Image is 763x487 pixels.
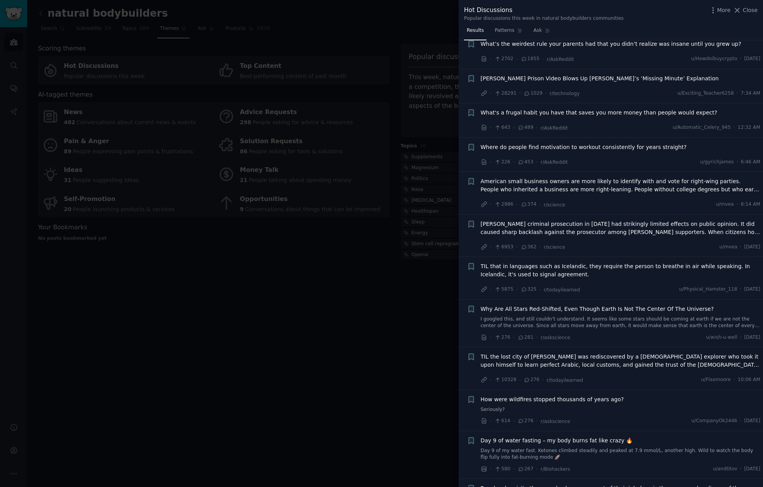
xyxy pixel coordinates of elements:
[492,24,525,40] a: Patterns
[490,243,492,251] span: ·
[744,286,760,293] span: [DATE]
[518,466,534,473] span: 267
[539,286,541,294] span: ·
[541,159,568,165] span: r/AskReddit
[516,201,518,209] span: ·
[481,395,624,404] a: How were wildfires stopped thousands of years ago?
[547,378,583,383] span: r/todayilearned
[547,57,574,62] span: r/AskReddit
[481,109,718,117] a: What's a frugal habit you have that saves you more money than people would expect?
[701,376,731,383] span: u/Flaxmoore
[542,55,544,63] span: ·
[481,437,633,445] a: Day 9 of water fasting – my body burns fat like crazy 🔥
[741,159,760,166] span: 6:46 AM
[531,24,553,40] a: Ask
[490,158,492,166] span: ·
[518,124,534,131] span: 489
[737,159,738,166] span: ·
[490,417,492,425] span: ·
[706,334,737,341] span: u/wish-u-well
[709,6,731,14] button: More
[677,90,733,97] span: u/Exciting_Teacher6258
[464,24,487,40] a: Results
[481,143,687,151] span: Where do people find motivation to workout consistently for years straight?
[679,286,737,293] span: u/Physical_Hamster_118
[744,466,760,473] span: [DATE]
[740,466,742,473] span: ·
[700,159,734,166] span: u/gyrichjames
[464,5,624,15] div: Hot Discussions
[519,376,521,384] span: ·
[738,376,760,383] span: 10:06 AM
[518,334,534,341] span: 281
[550,91,580,96] span: r/technology
[494,466,510,473] span: 580
[494,159,510,166] span: 226
[744,244,760,251] span: [DATE]
[544,202,565,208] span: r/science
[523,90,542,97] span: 1029
[541,335,570,340] span: r/askscience
[518,159,534,166] span: 453
[541,419,570,424] span: r/askscience
[534,27,542,34] span: Ask
[494,201,513,208] span: 2986
[513,124,514,132] span: ·
[536,465,538,473] span: ·
[481,40,741,48] a: What’s the weirdest rule your parents had that you didn’t realize was insane until you grew up?
[519,89,521,97] span: ·
[545,89,547,97] span: ·
[490,465,492,473] span: ·
[717,6,731,14] span: More
[544,287,580,293] span: r/todayilearned
[494,376,516,383] span: 10328
[494,286,513,293] span: 5875
[516,55,518,63] span: ·
[542,376,544,384] span: ·
[536,417,538,425] span: ·
[481,220,761,236] a: [PERSON_NAME] criminal prosecution in [DATE] had strikingly limited effects on public opinion. It...
[490,201,492,209] span: ·
[733,6,758,14] button: Close
[521,244,537,251] span: 362
[521,286,537,293] span: 325
[536,158,538,166] span: ·
[523,376,539,383] span: 276
[720,244,737,251] span: u/mvea
[716,201,734,208] span: u/mvea
[692,418,737,425] span: u/CompanyOk2446
[481,177,761,194] span: American small business owners are more likely to identify with and vote for right-wing parties. ...
[744,418,760,425] span: [DATE]
[738,124,760,131] span: 12:32 AM
[516,286,518,294] span: ·
[481,353,761,369] a: TIL the lost city of [PERSON_NAME] was rediscovered by a [DEMOGRAPHIC_DATA] explorer who took it ...
[513,158,514,166] span: ·
[495,27,514,34] span: Patterns
[541,125,568,131] span: r/AskReddit
[740,286,742,293] span: ·
[494,334,510,341] span: 276
[513,417,514,425] span: ·
[737,90,738,97] span: ·
[691,55,737,62] span: u/Howdoibuycrypto
[490,89,492,97] span: ·
[481,262,761,279] span: TIL that in languages such as Icelandic, they require the person to breathe in air while speaking...
[481,316,761,329] a: I googled this, and still couldn’t understand. It seems like some stars should be coming at earth...
[481,75,719,83] a: [PERSON_NAME] Prison Video Blows Up [PERSON_NAME]’s ‘Missing Minute’ Explanation
[733,376,735,383] span: ·
[741,201,760,208] span: 6:14 AM
[481,305,714,313] a: Why Are All Stars Red-Shifted, Even Though Earth Is Not The Center Of The Universe?
[494,244,513,251] span: 6953
[744,334,760,341] span: [DATE]
[490,55,492,63] span: ·
[494,418,510,425] span: 614
[539,201,541,209] span: ·
[673,124,731,131] span: u/Automatic_Celery_945
[740,334,742,341] span: ·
